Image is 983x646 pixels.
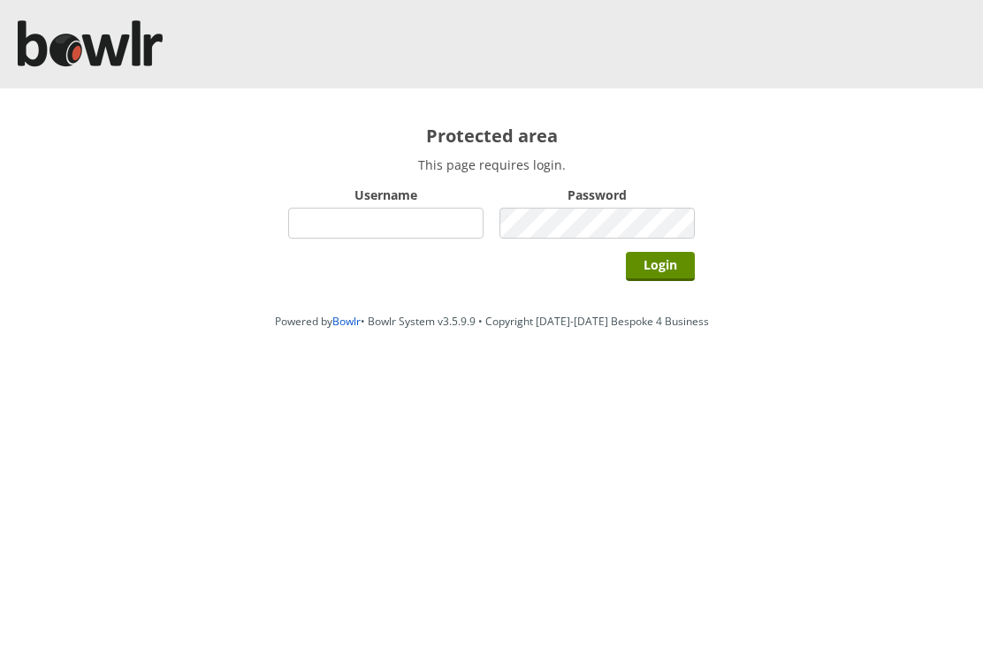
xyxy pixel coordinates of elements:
input: Login [626,252,695,281]
a: Bowlr [332,314,361,329]
p: This page requires login. [288,156,695,173]
label: Username [288,186,484,203]
span: Powered by • Bowlr System v3.5.9.9 • Copyright [DATE]-[DATE] Bespoke 4 Business [275,314,709,329]
h2: Protected area [288,124,695,148]
label: Password [499,186,695,203]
